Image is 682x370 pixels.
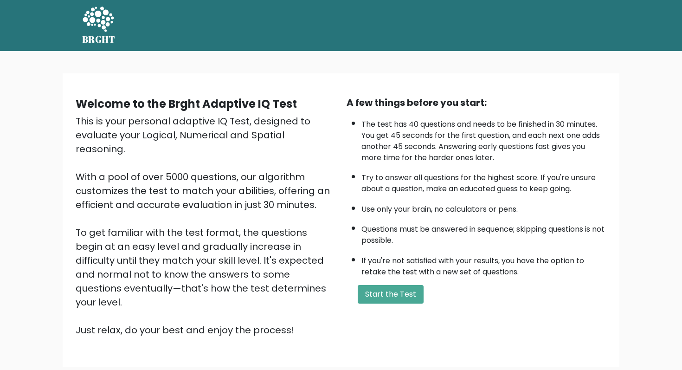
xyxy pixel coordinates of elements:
button: Start the Test [358,285,424,304]
li: Use only your brain, no calculators or pens. [361,199,606,215]
li: Try to answer all questions for the highest score. If you're unsure about a question, make an edu... [361,168,606,195]
h5: BRGHT [82,34,116,45]
li: If you're not satisfied with your results, you have the option to retake the test with a new set ... [361,251,606,278]
b: Welcome to the Brght Adaptive IQ Test [76,96,297,111]
div: This is your personal adaptive IQ Test, designed to evaluate your Logical, Numerical and Spatial ... [76,114,335,337]
li: The test has 40 questions and needs to be finished in 30 minutes. You get 45 seconds for the firs... [361,114,606,163]
li: Questions must be answered in sequence; skipping questions is not possible. [361,219,606,246]
div: A few things before you start: [347,96,606,110]
a: BRGHT [82,4,116,47]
